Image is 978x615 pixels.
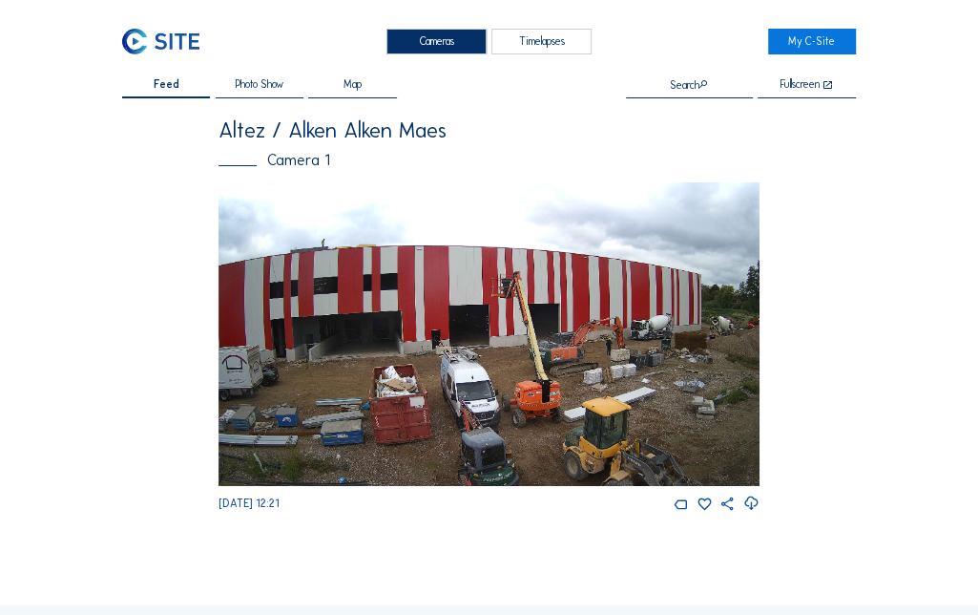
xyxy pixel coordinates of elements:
[218,120,760,142] div: Altez / Alken Alken Maes
[236,79,283,90] span: Photo Show
[218,153,760,168] div: Camera 1
[386,29,487,54] div: Cameras
[780,79,820,91] div: Fullscreen
[343,79,362,90] span: Map
[768,29,856,54] a: My C-Site
[154,79,179,90] span: Feed
[122,29,210,54] a: C-SITE Logo
[218,182,760,487] img: Image
[218,497,280,510] span: [DATE] 12:21
[491,29,592,54] div: Timelapses
[122,29,198,54] img: C-SITE Logo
